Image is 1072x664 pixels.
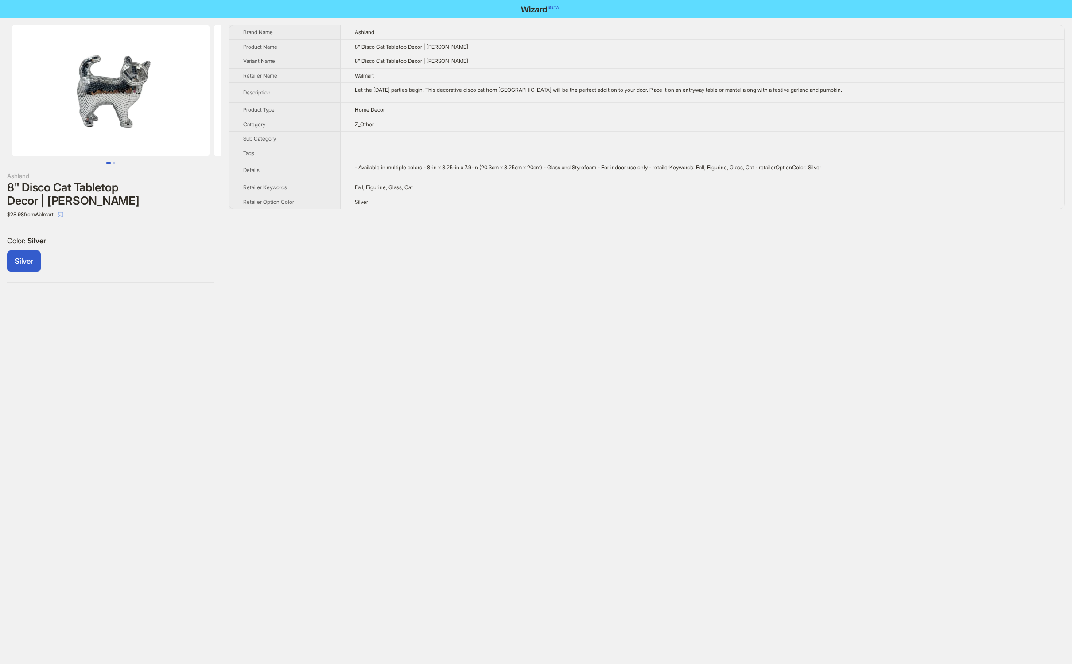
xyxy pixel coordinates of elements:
span: Retailer Keywords [243,184,287,191]
label: available [7,250,41,272]
span: Product Type [243,106,275,113]
div: 8" Disco Cat Tabletop Decor | [PERSON_NAME] [7,181,214,207]
span: Silver [15,257,33,266]
span: Color : [7,236,27,245]
span: Product Name [243,43,277,50]
img: 8" Disco Cat Tabletop Decor | Michaels 8" Disco Cat Tabletop Decor | Michaels image 1 [12,25,210,156]
div: - Available in multiple colors - 8-in x 3.25-in x 7.9-in (20.3cm x 8.25cm x 20cm) - Glass and Sty... [355,164,1050,171]
button: Go to slide 2 [113,162,115,164]
span: Variant Name [243,58,275,64]
span: Retailer Name [243,72,277,79]
div: $28.98 from Walmart [7,207,214,222]
span: Retailer Option Color [243,199,294,205]
span: 8" Disco Cat Tabletop Decor | [PERSON_NAME] [355,43,468,50]
span: Walmart [355,72,374,79]
span: Silver [355,199,368,205]
span: Category [243,121,265,128]
button: Go to slide 1 [106,162,111,164]
span: Details [243,167,260,173]
div: Let the Halloween parties begin! This decorative disco cat from Ashland will be the perfect addit... [355,86,1050,94]
span: 8" Disco Cat Tabletop Decor | [PERSON_NAME] [355,58,468,64]
img: 8" Disco Cat Tabletop Decor | Michaels 8" Disco Cat Tabletop Decor | Michaels image 2 [214,25,412,156]
div: Ashland [7,171,214,181]
span: Brand Name [243,29,273,35]
span: select [58,212,63,217]
span: Ashland [355,29,374,35]
span: Tags [243,150,254,156]
span: Description [243,89,271,96]
span: Sub Category [243,135,276,142]
span: Fall, Figurine, Glass, Cat [355,184,413,191]
span: Silver [27,236,46,245]
span: Z_Other [355,121,374,128]
span: Home Decor [355,106,385,113]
